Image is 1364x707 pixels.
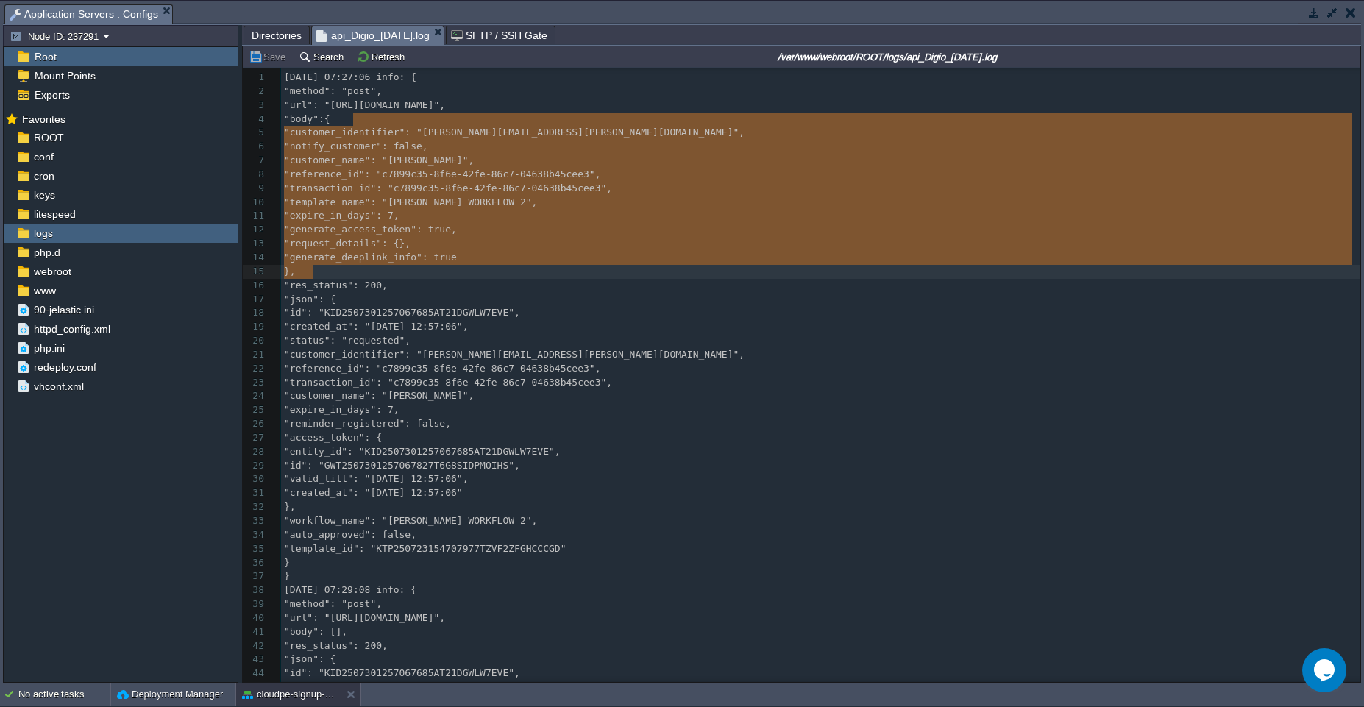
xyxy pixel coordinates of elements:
div: 21 [243,348,268,362]
button: Save [249,50,290,63]
span: "transaction_id": "c7899c35-8f6e-42fe-86c7-04638b45cee3", [284,182,612,193]
span: "transaction_id": "c7899c35-8f6e-42fe-86c7-04638b45cee3", [284,377,612,388]
span: } [284,557,290,568]
div: 7 [243,154,268,168]
div: 2 [243,85,268,99]
span: "notify_customer": false, [284,141,428,152]
span: "id": "GWT2507301257067827T6G8SIDPMOIHS", [284,460,520,471]
span: "id": "KID2507301257067685AT21DGWLW7EVE", [284,667,520,678]
div: 8 [243,168,268,182]
span: "url": "[URL][DOMAIN_NAME]", [284,99,445,110]
a: redeploy.conf [31,360,99,374]
div: 27 [243,431,268,445]
span: "generate_access_token": true, [284,224,457,235]
a: keys [31,188,57,202]
div: 16 [243,279,268,293]
span: "reference_id": "c7899c35-8f6e-42fe-86c7-04638b45cee3", [284,363,600,374]
div: 10 [243,196,268,210]
span: Directories [252,26,302,44]
div: 42 [243,639,268,653]
span: "json": { [284,653,335,664]
a: ROOT [31,131,66,144]
span: { [324,113,330,124]
span: "json": { [284,294,335,305]
span: "valid_till": "[DATE] 12:57:06", [284,473,468,484]
span: Application Servers : Configs [10,5,158,24]
span: "customer_name": "[PERSON_NAME]", [284,154,474,166]
div: 40 [243,611,268,625]
div: 18 [243,306,268,320]
iframe: chat widget [1302,648,1349,692]
div: No active tasks [18,683,110,706]
span: "expire_in_days": 7, [284,210,399,221]
span: SFTP / SSH Gate [451,26,547,44]
span: "created_at": "[DATE] 12:57:06" [284,487,463,498]
a: webroot [31,265,74,278]
span: "status": "requested", [284,335,411,346]
div: 9 [243,182,268,196]
span: "generate_deeplink_info": true [284,252,457,263]
div: 38 [243,583,268,597]
span: "res_status": 200, [284,640,388,651]
div: 41 [243,625,268,639]
a: php.d [31,246,63,259]
div: 13 [243,237,268,251]
div: 23 [243,376,268,390]
div: 29 [243,459,268,473]
span: } [284,266,290,277]
li: /var/www/webroot/ROOT/logs/api_Digio_2025-07-30.log [311,26,444,44]
span: php.ini [31,341,67,355]
a: logs [31,227,55,240]
div: 28 [243,445,268,459]
span: } [284,570,290,581]
span: "customer_identifier": "[PERSON_NAME][EMAIL_ADDRESS][PERSON_NAME][DOMAIN_NAME]", [284,349,745,360]
a: httpd_config.xml [31,322,113,335]
span: "customer_identifier": "[PERSON_NAME][EMAIL_ADDRESS][PERSON_NAME][DOMAIN_NAME]", [284,127,745,138]
div: 20 [243,334,268,348]
div: 35 [243,542,268,556]
div: 22 [243,362,268,376]
span: "customer_name": "[PERSON_NAME]", [284,390,474,401]
div: 43 [243,653,268,667]
span: "method": "post", [284,85,382,96]
div: 14 [243,251,268,265]
span: "expire_in_days": 7, [284,404,399,415]
div: 39 [243,597,268,611]
a: conf [31,150,56,163]
div: 33 [243,514,268,528]
a: www [31,284,58,297]
a: Root [32,50,59,63]
a: Exports [32,88,72,102]
div: 11 [243,209,268,223]
span: "auto_approved": false, [284,529,416,540]
a: litespeed [31,207,78,221]
span: "created_at": "[DATE] 12:57:06", [284,321,468,332]
div: 6 [243,140,268,154]
div: 44 [243,667,268,681]
span: "workflow_name": "[PERSON_NAME] WORKFLOW 2", [284,515,537,526]
span: api_Digio_[DATE].log [316,26,430,45]
div: 25 [243,403,268,417]
span: "url": "[URL][DOMAIN_NAME]", [284,612,445,623]
button: Deployment Manager [117,687,223,702]
span: "template_id": "KTP250723154707977TZVF2ZFGHCCCGD" [284,543,566,554]
div: 1 [243,71,268,85]
a: Favorites [19,113,68,125]
button: Refresh [357,50,409,63]
span: "access_token": { [284,432,382,443]
span: , [290,266,296,277]
button: cloudpe-signup-prod [242,687,335,702]
a: Mount Points [32,69,98,82]
span: "id": "KID2507301257067685AT21DGWLW7EVE", [284,307,520,318]
div: 34 [243,528,268,542]
div: 36 [243,556,268,570]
